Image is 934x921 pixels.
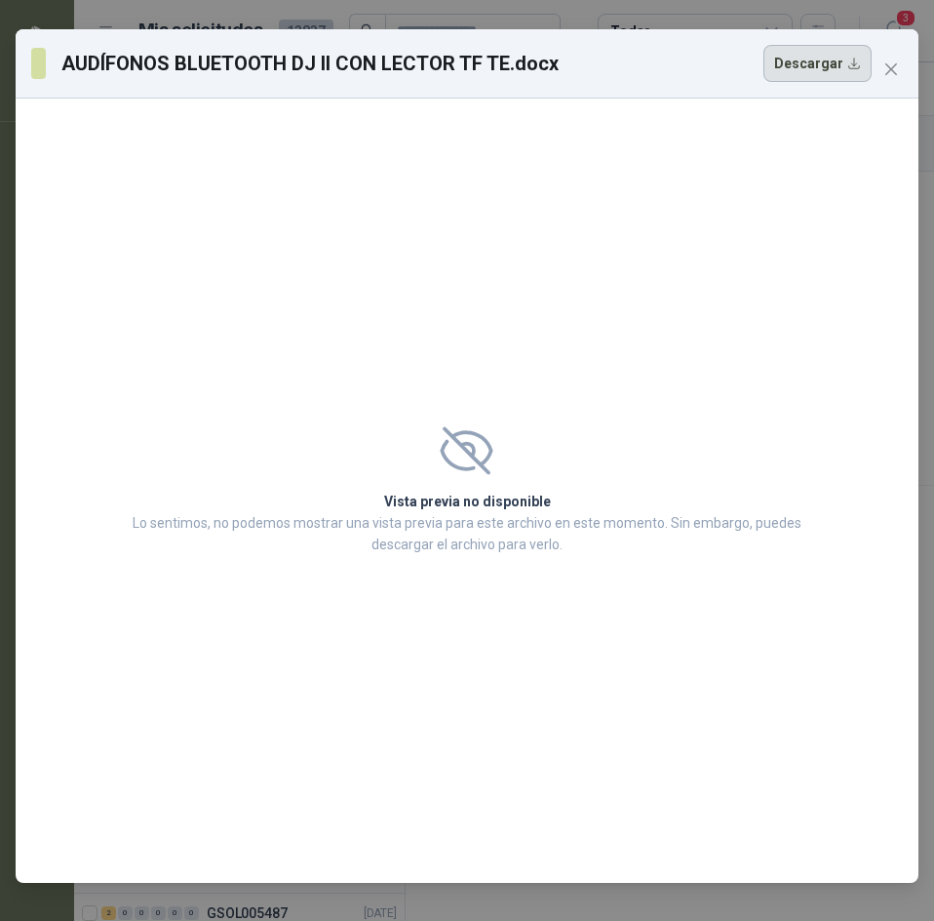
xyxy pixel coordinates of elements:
h2: Vista previa no disponible [127,491,807,512]
button: Descargar [763,45,872,82]
span: close [883,61,899,77]
p: Lo sentimos, no podemos mostrar una vista previa para este archivo en este momento. Sin embargo, ... [127,512,807,555]
h3: AUDÍFONOS BLUETOOTH DJ II CON LECTOR TF TE.docx [61,49,560,78]
button: Close [876,54,907,85]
